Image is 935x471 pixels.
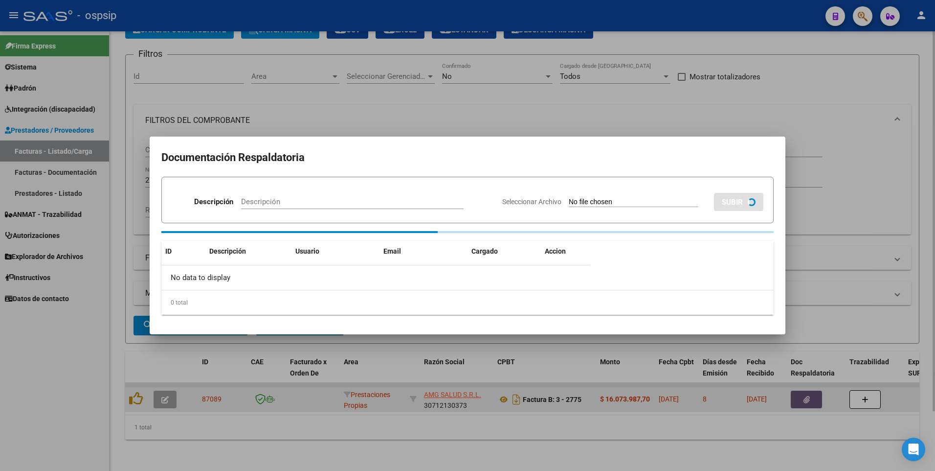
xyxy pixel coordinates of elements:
datatable-header-cell: Usuario [291,241,379,262]
div: 0 total [161,290,774,315]
span: Seleccionar Archivo [502,198,561,206]
button: SUBIR [714,193,763,211]
span: Email [383,247,401,255]
datatable-header-cell: ID [161,241,205,262]
div: Open Intercom Messenger [902,438,925,461]
datatable-header-cell: Accion [541,241,590,262]
p: Descripción [194,196,233,208]
datatable-header-cell: Cargado [467,241,541,262]
div: No data to display [161,265,590,290]
datatable-header-cell: Email [379,241,467,262]
datatable-header-cell: Descripción [205,241,291,262]
span: SUBIR [722,198,743,207]
h2: Documentación Respaldatoria [161,148,774,167]
span: ID [165,247,172,255]
span: Accion [545,247,566,255]
span: Usuario [295,247,319,255]
span: Cargado [471,247,498,255]
span: Descripción [209,247,246,255]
